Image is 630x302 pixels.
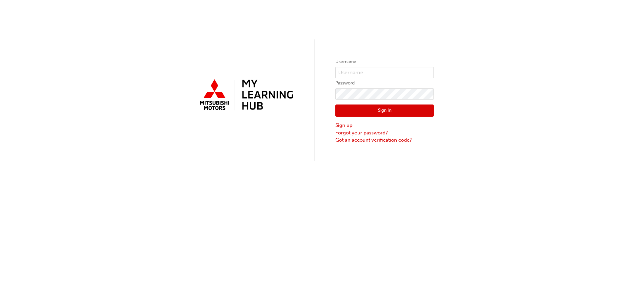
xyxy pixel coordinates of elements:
input: Username [335,67,434,78]
a: Got an account verification code? [335,136,434,144]
label: Username [335,58,434,66]
img: mmal [196,77,295,114]
a: Forgot your password? [335,129,434,137]
label: Password [335,79,434,87]
a: Sign up [335,122,434,129]
button: Sign In [335,105,434,117]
